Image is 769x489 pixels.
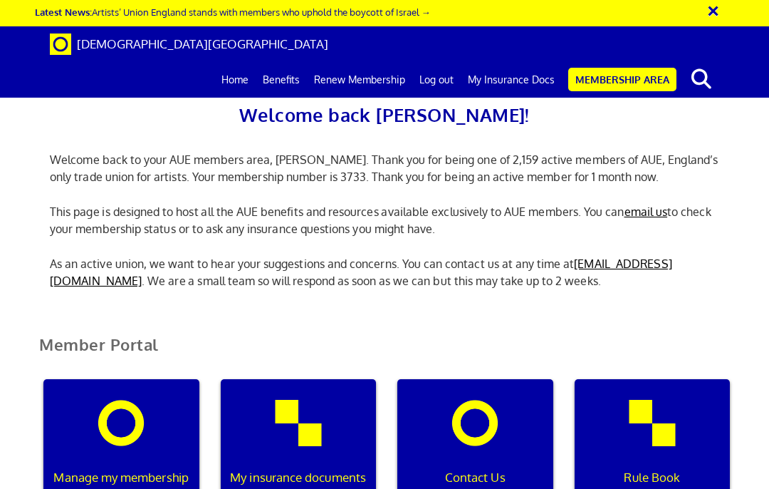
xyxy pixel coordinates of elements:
[624,205,668,219] a: email us
[461,62,562,98] a: My Insurance Docs
[50,257,672,288] a: [EMAIL_ADDRESS][DOMAIN_NAME]
[35,6,92,18] strong: Latest News:
[582,468,722,487] p: Rule Book
[39,255,730,289] p: As an active union, we want to hear your suggestions and concerns. You can contact us at any time...
[77,36,328,51] span: [DEMOGRAPHIC_DATA][GEOGRAPHIC_DATA]
[307,62,412,98] a: Renew Membership
[256,62,307,98] a: Benefits
[679,64,723,94] button: search
[39,151,730,185] p: Welcome back to your AUE members area, [PERSON_NAME]. Thank you for being one of 2,159 active mem...
[412,62,461,98] a: Log out
[39,100,730,130] h2: Welcome back [PERSON_NAME]!
[35,6,431,18] a: Latest News:Artists’ Union England stands with members who uphold the boycott of Israel →
[28,336,741,371] h2: Member Portal
[228,468,368,487] p: My insurance documents
[51,468,192,487] p: Manage my membership
[405,468,545,487] p: Contact Us
[214,62,256,98] a: Home
[39,26,339,62] a: Brand [DEMOGRAPHIC_DATA][GEOGRAPHIC_DATA]
[568,68,676,91] a: Membership Area
[39,203,730,237] p: This page is designed to host all the AUE benefits and resources available exclusively to AUE mem...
